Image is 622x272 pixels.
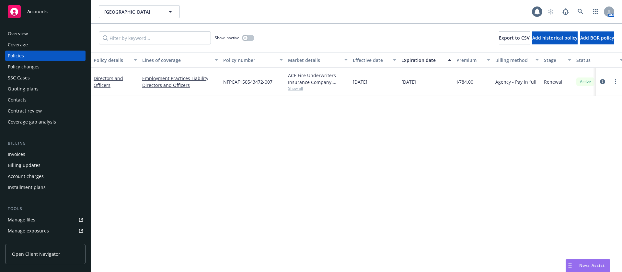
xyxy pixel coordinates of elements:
div: ACE Fire Underwriters Insurance Company, Chubb Group, CRC Group [288,72,348,86]
a: Search [574,5,587,18]
a: Directors and Officers [142,82,218,89]
div: Billing [5,140,86,147]
a: Contacts [5,95,86,105]
div: SSC Cases [8,73,30,83]
a: Invoices [5,149,86,160]
button: Add BOR policy [580,31,614,44]
a: more [612,78,619,86]
a: Manage files [5,215,86,225]
div: Drag to move [566,259,574,272]
span: Open Client Navigator [12,251,60,257]
button: Export to CSV [499,31,530,44]
button: Nova Assist [566,259,610,272]
div: Invoices [8,149,25,160]
span: Export to CSV [499,35,530,41]
div: Contacts [8,95,27,105]
div: Policy number [223,57,276,64]
div: Status [576,57,616,64]
a: Employment Practices Liability [142,75,218,82]
span: Accounts [27,9,48,14]
span: $784.00 [456,78,473,85]
div: Market details [288,57,340,64]
div: Policy details [94,57,130,64]
a: Coverage gap analysis [5,117,86,127]
div: Billing method [495,57,532,64]
div: Policies [8,51,24,61]
div: Quoting plans [8,84,39,94]
span: Nova Assist [579,263,605,268]
span: [DATE] [353,78,367,85]
div: Account charges [8,171,44,182]
span: Show all [288,86,348,91]
div: Overview [8,29,28,39]
a: Directors and Officers [94,75,123,88]
a: Overview [5,29,86,39]
button: Expiration date [399,52,454,68]
div: Installment plans [8,182,46,193]
button: Billing method [493,52,541,68]
div: Lines of coverage [142,57,211,64]
button: Stage [541,52,574,68]
span: [DATE] [401,78,416,85]
div: Policy changes [8,62,40,72]
div: Effective date [353,57,389,64]
div: Billing updates [8,160,40,171]
span: [GEOGRAPHIC_DATA] [104,8,160,15]
div: Coverage [8,40,28,50]
button: Effective date [350,52,399,68]
span: Show inactive [215,35,239,41]
button: Policy number [221,52,285,68]
a: Policies [5,51,86,61]
div: Premium [456,57,483,64]
a: Accounts [5,3,86,21]
a: Policy changes [5,62,86,72]
a: Start snowing [544,5,557,18]
button: Policy details [91,52,140,68]
div: Contract review [8,106,42,116]
button: [GEOGRAPHIC_DATA] [99,5,180,18]
div: Manage files [8,215,35,225]
span: Add historical policy [532,35,578,41]
span: Add BOR policy [580,35,614,41]
div: Tools [5,206,86,212]
input: Filter by keyword... [99,31,211,44]
a: Quoting plans [5,84,86,94]
span: Renewal [544,78,562,85]
div: Manage certificates [8,237,50,247]
a: Contract review [5,106,86,116]
div: Manage exposures [8,226,49,236]
button: Market details [285,52,350,68]
a: Account charges [5,171,86,182]
a: SSC Cases [5,73,86,83]
a: Manage certificates [5,237,86,247]
button: Premium [454,52,493,68]
div: Stage [544,57,564,64]
span: Active [579,79,592,85]
button: Lines of coverage [140,52,221,68]
a: Manage exposures [5,226,86,236]
a: Installment plans [5,182,86,193]
a: Billing updates [5,160,86,171]
a: Coverage [5,40,86,50]
span: Agency - Pay in full [495,78,536,85]
a: Report a Bug [559,5,572,18]
button: Add historical policy [532,31,578,44]
div: Expiration date [401,57,444,64]
a: Switch app [589,5,602,18]
div: Coverage gap analysis [8,117,56,127]
span: NFPCAF150543472-007 [223,78,272,85]
a: circleInformation [599,78,606,86]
